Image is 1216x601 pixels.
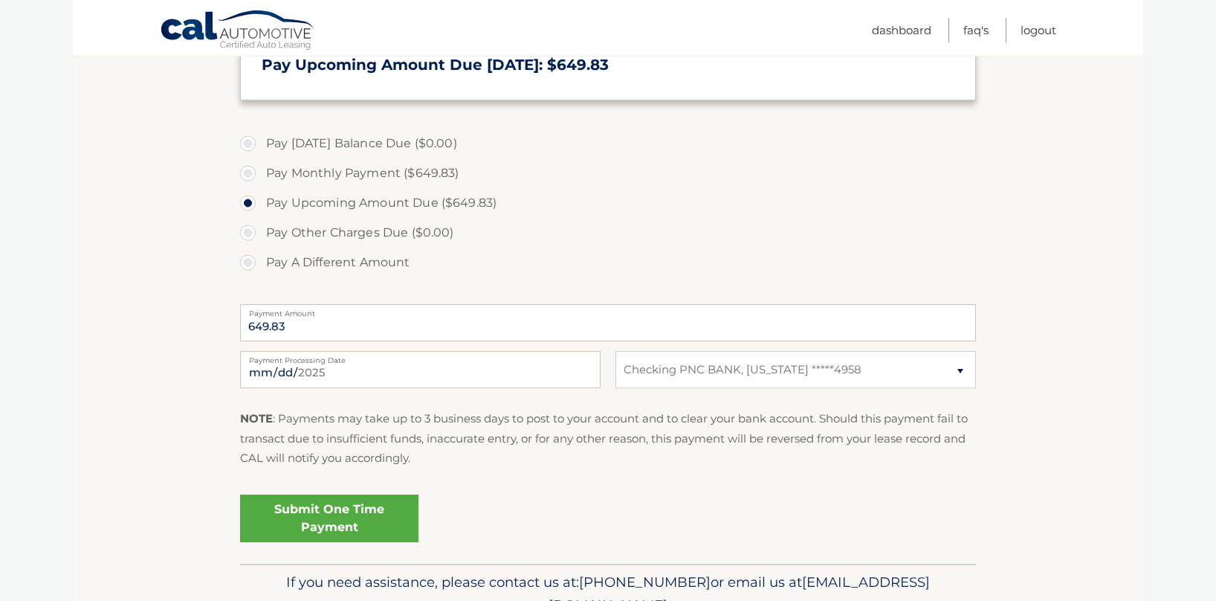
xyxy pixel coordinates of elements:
[160,10,316,53] a: Cal Automotive
[963,18,989,42] a: FAQ's
[240,495,418,542] a: Submit One Time Payment
[240,304,976,341] input: Payment Amount
[240,304,976,316] label: Payment Amount
[579,573,711,591] span: [PHONE_NUMBER]
[240,188,976,218] label: Pay Upcoming Amount Due ($649.83)
[262,56,954,74] h3: Pay Upcoming Amount Due [DATE]: $649.83
[1021,18,1056,42] a: Logout
[240,158,976,188] label: Pay Monthly Payment ($649.83)
[240,351,601,363] label: Payment Processing Date
[240,351,601,388] input: Payment Date
[240,218,976,248] label: Pay Other Charges Due ($0.00)
[240,248,976,277] label: Pay A Different Amount
[872,18,931,42] a: Dashboard
[240,409,976,468] p: : Payments may take up to 3 business days to post to your account and to clear your bank account....
[240,411,273,425] strong: NOTE
[240,129,976,158] label: Pay [DATE] Balance Due ($0.00)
